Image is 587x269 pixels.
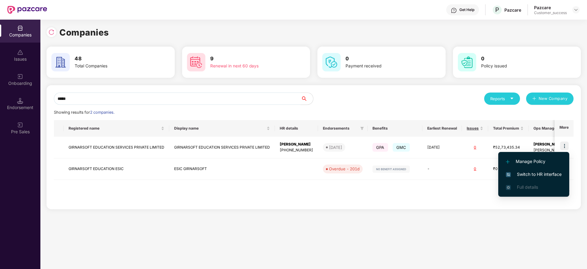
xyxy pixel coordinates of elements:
[359,125,365,132] span: filter
[64,120,169,137] th: Registered name
[17,122,23,128] img: svg+xml;base64,PHN2ZyB3aWR0aD0iMjAiIGhlaWdodD0iMjAiIHZpZXdCb3g9IjAgMCAyMCAyMCIgZmlsbD0ibm9uZSIgeG...
[488,120,529,137] th: Total Premium
[346,63,423,70] div: Payment received
[280,142,313,147] div: [PERSON_NAME]
[451,7,457,13] img: svg+xml;base64,PHN2ZyBpZD0iSGVscC0zMngzMiIgeG1sbnM9Imh0dHA6Ly93d3cudzMub3JnLzIwMDAvc3ZnIiB3aWR0aD...
[17,98,23,104] img: svg+xml;base64,PHN2ZyB3aWR0aD0iMTQuNSIgaGVpZ2h0PSIxNC41IiB2aWV3Qm94PSIwIDAgMTYgMTYiIGZpbGw9Im5vbm...
[495,6,499,13] span: P
[481,63,558,70] div: Policy issued
[301,93,313,105] button: search
[329,166,360,172] div: Overdue - 201d
[322,53,341,71] img: svg+xml;base64,PHN2ZyB4bWxucz0iaHR0cDovL3d3dy53My5vcmcvMjAwMC9zdmciIHdpZHRoPSI2MCIgaGVpZ2h0PSI2MC...
[17,25,23,31] img: svg+xml;base64,PHN2ZyBpZD0iQ29tcGFuaWVzIiB4bWxucz0iaHR0cDovL3d3dy53My5vcmcvMjAwMC9zdmciIHdpZHRoPS...
[346,55,423,63] h3: 0
[458,53,476,71] img: svg+xml;base64,PHN2ZyB4bWxucz0iaHR0cDovL3d3dy53My5vcmcvMjAwMC9zdmciIHdpZHRoPSI2MCIgaGVpZ2h0PSI2MC...
[59,26,109,39] h1: Companies
[517,184,538,190] span: Full details
[459,7,474,12] div: Get Help
[90,110,114,115] span: 2 companies.
[169,120,275,137] th: Display name
[422,137,462,158] td: [DATE]
[532,97,536,101] span: plus
[323,126,358,131] span: Endorsements
[7,6,47,14] img: New Pazcare Logo
[467,145,483,150] div: 0
[493,145,524,150] div: ₹52,73,435.34
[329,144,342,150] div: [DATE]
[301,96,313,101] span: search
[51,53,70,71] img: svg+xml;base64,PHN2ZyB4bWxucz0iaHR0cDovL3d3dy53My5vcmcvMjAwMC9zdmciIHdpZHRoPSI2MCIgaGVpZ2h0PSI2MC...
[360,127,364,130] span: filter
[467,126,479,131] span: Issues
[210,63,287,70] div: Renewal in next 60 days
[372,165,410,173] img: svg+xml;base64,PHN2ZyB4bWxucz0iaHR0cDovL3d3dy53My5vcmcvMjAwMC9zdmciIHdpZHRoPSIxMjIiIGhlaWdodD0iMj...
[393,143,410,152] span: GMC
[493,126,519,131] span: Total Premium
[504,7,521,13] div: Pazcare
[534,10,567,15] div: Customer_success
[462,120,488,137] th: Issues
[539,96,568,102] span: New Company
[467,166,483,172] div: 0
[169,137,275,158] td: GIRNARSOFT EDUCATION SERVICES PRIVATE LIMITED
[422,120,462,137] th: Earliest Renewal
[506,158,562,165] span: Manage Policy
[210,55,287,63] h3: 9
[69,126,160,131] span: Registered name
[64,137,169,158] td: GIRNARSOFT EDUCATION SERVICES PRIVATE LIMITED
[506,172,511,177] img: svg+xml;base64,PHN2ZyB4bWxucz0iaHR0cDovL3d3dy53My5vcmcvMjAwMC9zdmciIHdpZHRoPSIxNiIgaGVpZ2h0PSIxNi...
[506,171,562,178] span: Switch to HR interface
[422,158,462,180] td: -
[75,55,152,63] h3: 48
[169,158,275,180] td: ESIC GIRNARSOFT
[17,74,23,80] img: svg+xml;base64,PHN2ZyB3aWR0aD0iMjAiIGhlaWdodD0iMjAiIHZpZXdCb3g9IjAgMCAyMCAyMCIgZmlsbD0ibm9uZSIgeG...
[506,185,511,190] img: svg+xml;base64,PHN2ZyB4bWxucz0iaHR0cDovL3d3dy53My5vcmcvMjAwMC9zdmciIHdpZHRoPSIxNi4zNjMiIGhlaWdodD...
[75,63,152,70] div: Total Companies
[17,49,23,55] img: svg+xml;base64,PHN2ZyBpZD0iSXNzdWVzX2Rpc2FibGVkIiB4bWxucz0iaHR0cDovL3d3dy53My5vcmcvMjAwMC9zdmciIH...
[275,120,318,137] th: HR details
[372,143,388,152] span: GPA
[187,53,205,71] img: svg+xml;base64,PHN2ZyB4bWxucz0iaHR0cDovL3d3dy53My5vcmcvMjAwMC9zdmciIHdpZHRoPSI2MCIgaGVpZ2h0PSI2MC...
[174,126,265,131] span: Display name
[526,93,574,105] button: plusNew Company
[506,160,510,164] img: svg+xml;base64,PHN2ZyB4bWxucz0iaHR0cDovL3d3dy53My5vcmcvMjAwMC9zdmciIHdpZHRoPSIxMi4yMDEiIGhlaWdodD...
[560,142,569,150] img: icon
[493,166,524,172] div: ₹0
[510,97,514,100] span: caret-down
[555,120,574,137] th: More
[64,158,169,180] td: GIRNARSOFT EDUCATION ESIC
[574,7,578,12] img: svg+xml;base64,PHN2ZyBpZD0iRHJvcGRvd24tMzJ4MzIiIHhtbG5zPSJodHRwOi8vd3d3LnczLm9yZy8yMDAwL3N2ZyIgd2...
[54,110,114,115] span: Showing results for
[534,5,567,10] div: Pazcare
[481,55,558,63] h3: 0
[280,147,313,153] div: [PHONE_NUMBER]
[48,29,54,35] img: svg+xml;base64,PHN2ZyBpZD0iUmVsb2FkLTMyeDMyIiB4bWxucz0iaHR0cDovL3d3dy53My5vcmcvMjAwMC9zdmciIHdpZH...
[368,120,422,137] th: Benefits
[490,96,514,102] div: Reports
